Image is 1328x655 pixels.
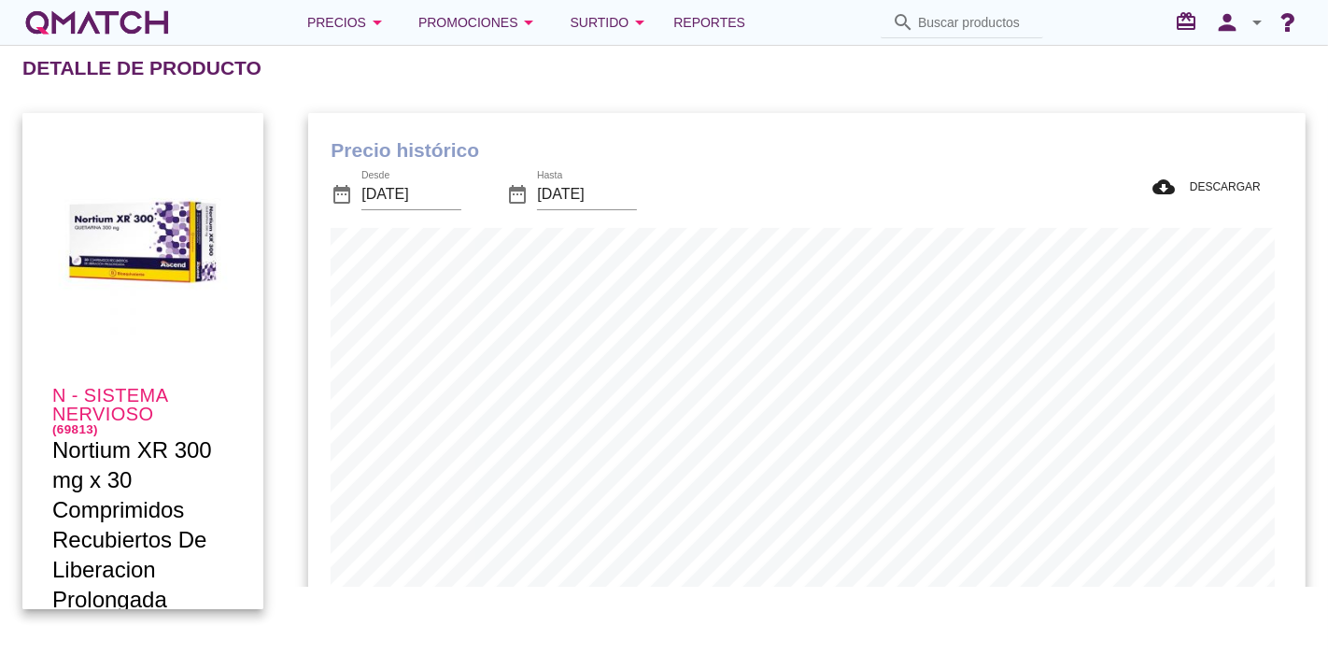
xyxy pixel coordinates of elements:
a: Reportes [666,4,753,41]
i: arrow_drop_down [518,11,541,34]
i: arrow_drop_down [629,11,651,34]
i: arrow_drop_down [1246,11,1268,34]
h4: N - Sistema nervioso [52,386,233,435]
i: date_range [331,183,353,206]
i: date_range [506,183,529,206]
button: Promociones [403,4,556,41]
div: Promociones [418,11,541,34]
span: Reportes [673,11,745,34]
button: Surtido [556,4,667,41]
span: Nortium XR 300 mg x 30 Comprimidos Recubiertos De Liberacion Prolongada [52,437,212,612]
i: person [1208,9,1246,36]
span: DESCARGAR [1182,178,1261,195]
input: Buscar productos [918,7,1032,37]
div: Surtido [571,11,652,34]
i: search [892,11,914,34]
button: DESCARGAR [1137,170,1276,204]
i: redeem [1175,10,1205,33]
input: Desde [361,179,461,209]
h1: Precio histórico [331,135,1283,165]
h2: Detalle de producto [22,53,261,83]
button: Precios [292,4,403,41]
a: white-qmatch-logo [22,4,172,41]
i: cloud_download [1152,176,1182,198]
input: Hasta [537,179,637,209]
div: Precios [307,11,389,34]
i: arrow_drop_down [366,11,389,34]
h6: (69813) [52,423,233,435]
